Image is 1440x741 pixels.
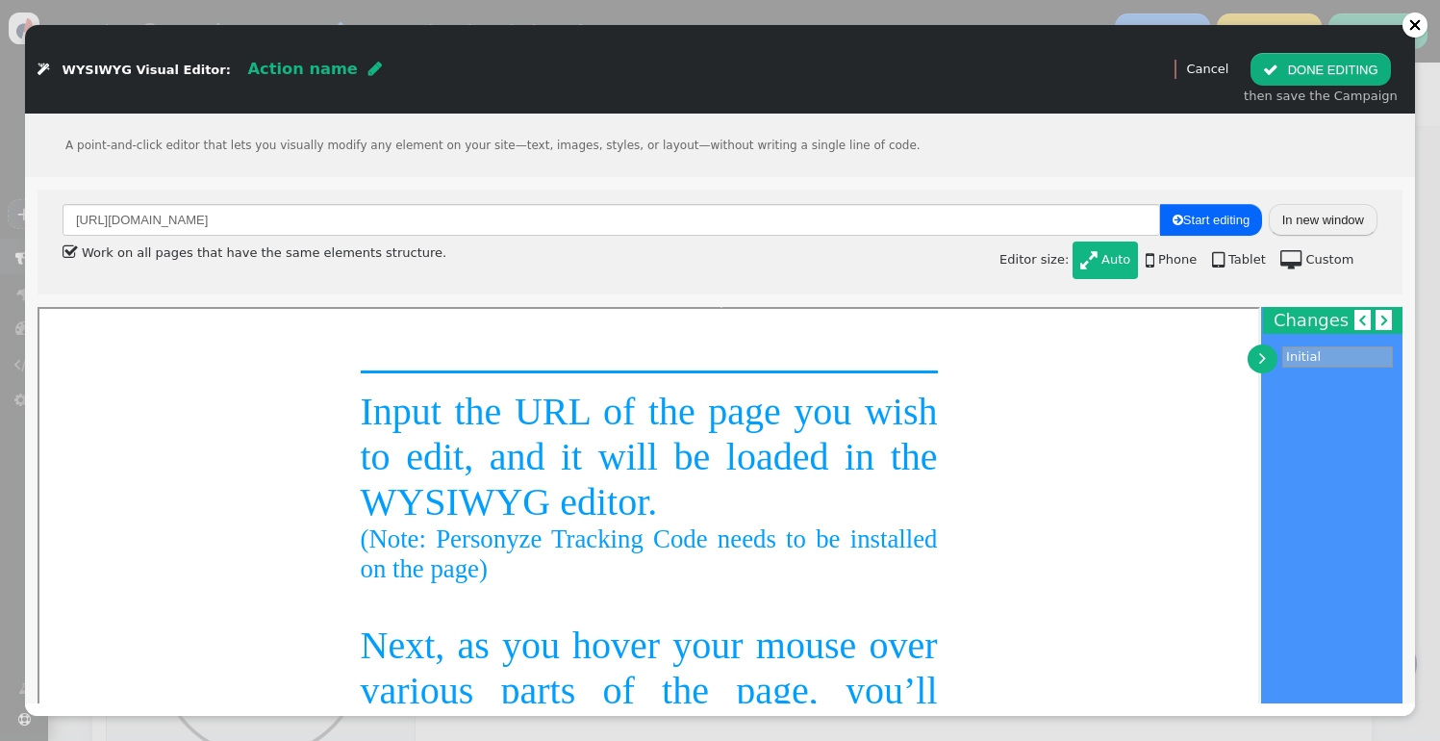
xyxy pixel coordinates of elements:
[1306,250,1354,269] div: Custom
[321,62,898,642] div: Input the URL of the page you wish to edit, and it will be loaded in the WYSIWYG editor. For more...
[1073,242,1138,279] a:  Auto
[63,245,446,260] label: Work on all pages that have the same elements structure.
[1204,242,1273,279] a:  Tablet
[1138,242,1204,279] a:  Phone
[1158,250,1197,269] div: Phone
[63,237,79,268] span: 
[1173,213,1250,227] span: Start editing
[25,114,1415,177] div: A point-and-click editor that lets you visually modify any element on your site—text, images, sty...
[1259,348,1266,368] span: 
[1248,345,1277,372] a: 
[247,60,357,78] span: Action name
[1186,62,1228,76] a: Cancel
[1173,214,1183,226] span: 
[1228,250,1266,269] div: Tablet
[1280,249,1301,269] span: 
[1286,349,1321,364] nobr: Initial
[1263,63,1278,77] span: 
[38,64,49,76] span: 
[1212,249,1225,269] span: 
[999,238,1377,283] div: Editor size:
[1146,249,1154,269] span: 
[63,204,1160,237] input: Please, type URL of a page of your site that you want to edit
[1101,250,1130,269] div: Auto
[1274,310,1349,330] span: Changes
[321,314,898,495] p: Next, as you hover your mouse over various parts of the page, you’ll notice that it highlights va...
[1359,312,1365,329] span: 
[1269,204,1377,237] button: In new window
[1381,312,1387,329] span: 
[1080,249,1098,269] span: 
[1160,204,1262,237] button: Start editing
[1251,53,1390,86] button: DONE EDITING
[63,63,231,77] span: WYSIWYG Visual Editor:
[321,216,898,275] div: (Note: Personyze Tracking Code needs to be installed on the page)
[1354,310,1371,330] a: 
[1244,87,1398,106] div: then save the Campaign
[368,61,382,76] span: 
[1376,310,1392,330] a: 
[1274,242,1362,279] a:  Custom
